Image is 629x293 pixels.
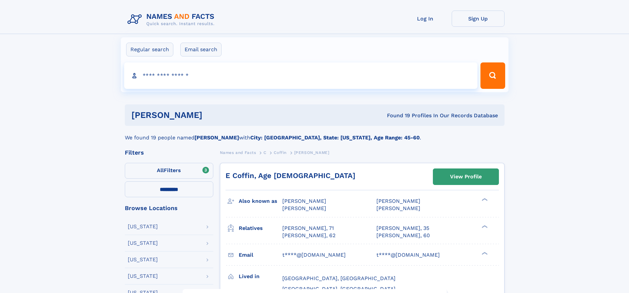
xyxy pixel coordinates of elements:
a: C [263,148,266,157]
span: Coffin [274,150,287,155]
span: All [157,167,164,173]
a: [PERSON_NAME], 62 [282,232,335,239]
label: Regular search [126,43,173,56]
span: [GEOGRAPHIC_DATA], [GEOGRAPHIC_DATA] [282,275,396,281]
label: Filters [125,163,213,179]
div: ❯ [480,251,488,255]
label: Email search [180,43,222,56]
button: Search Button [480,62,505,89]
span: [PERSON_NAME] [294,150,330,155]
b: [PERSON_NAME] [194,134,239,141]
div: We found 19 people named with . [125,126,505,142]
a: Log In [399,11,452,27]
a: E Coffin, Age [DEMOGRAPHIC_DATA] [226,171,355,180]
div: Filters [125,150,213,156]
div: [US_STATE] [128,224,158,229]
span: [PERSON_NAME] [282,198,326,204]
span: [GEOGRAPHIC_DATA], [GEOGRAPHIC_DATA] [282,286,396,292]
div: [US_STATE] [128,274,158,279]
img: Logo Names and Facts [125,11,220,28]
div: ❯ [480,198,488,202]
div: [US_STATE] [128,240,158,246]
div: [US_STATE] [128,257,158,262]
a: [PERSON_NAME], 71 [282,225,334,232]
h3: Also known as [239,196,282,207]
div: Browse Locations [125,205,213,211]
a: Coffin [274,148,287,157]
a: View Profile [433,169,499,185]
input: search input [124,62,478,89]
span: [PERSON_NAME] [282,205,326,211]
div: Found 19 Profiles In Our Records Database [295,112,498,119]
span: C [263,150,266,155]
a: Sign Up [452,11,505,27]
a: [PERSON_NAME], 60 [376,232,430,239]
span: [PERSON_NAME] [376,198,420,204]
h3: Email [239,249,282,261]
a: [PERSON_NAME], 35 [376,225,429,232]
h3: Lived in [239,271,282,282]
a: Names and Facts [220,148,256,157]
h1: [PERSON_NAME] [131,111,295,119]
div: ❯ [480,224,488,229]
b: City: [GEOGRAPHIC_DATA], State: [US_STATE], Age Range: 45-60 [250,134,420,141]
div: View Profile [450,169,482,184]
span: [PERSON_NAME] [376,205,420,211]
h3: Relatives [239,223,282,234]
